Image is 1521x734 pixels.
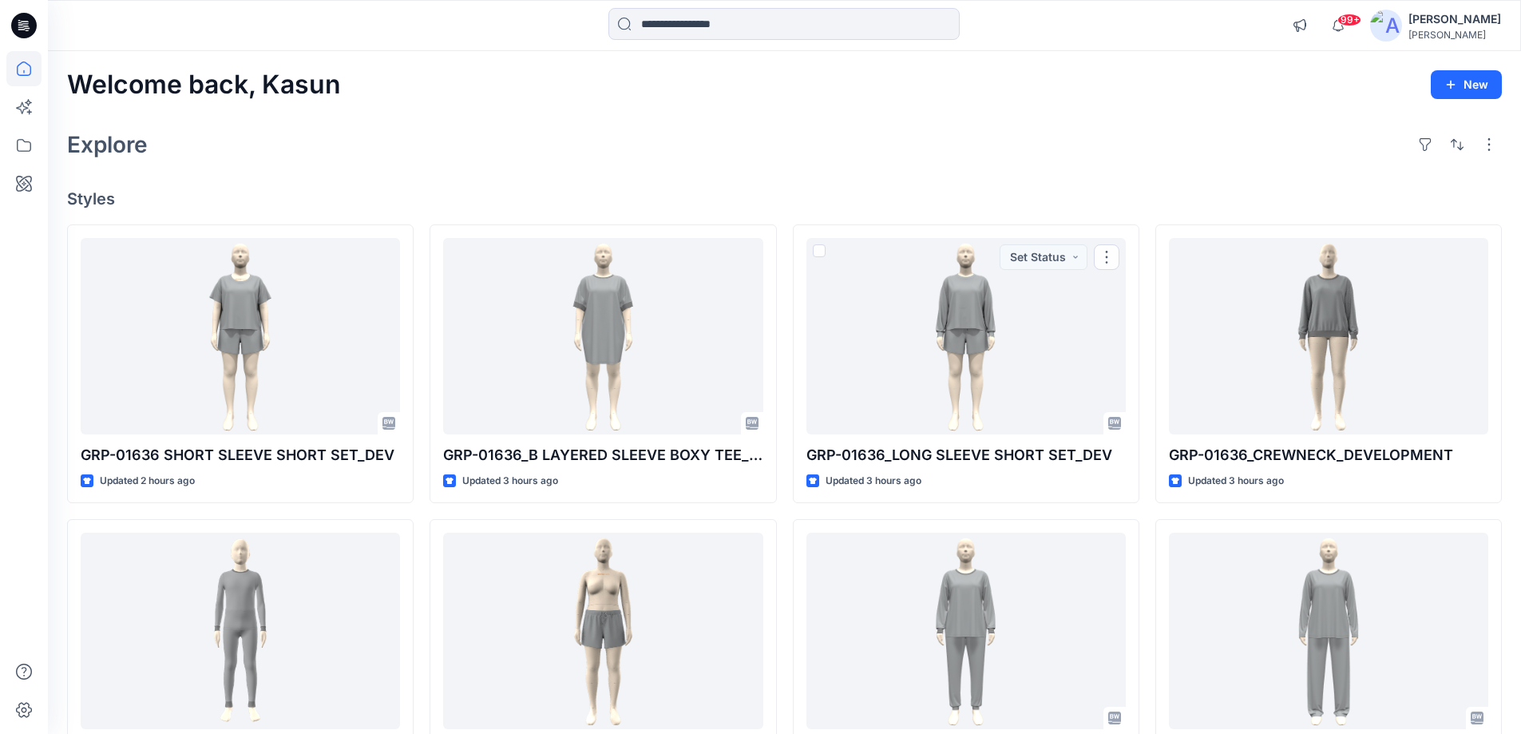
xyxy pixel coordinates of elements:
[67,132,148,157] h2: Explore
[806,533,1126,730] a: GRP-01625-MOM LONG SLEEVE JOGGER_DEV_REV2
[443,238,762,435] a: GRP-01636_B LAYERED SLEEVE BOXY TEE_DEV
[443,533,762,730] a: GRP-01636_SHORT_DEVELOPMENT
[100,473,195,490] p: Updated 2 hours ago
[81,238,400,435] a: GRP-01636 SHORT SLEEVE SHORT SET_DEV
[67,70,341,100] h2: Welcome back, Kasun
[1408,10,1501,29] div: [PERSON_NAME]
[1169,238,1488,435] a: GRP-01636_CREWNECK_DEVELOPMENT
[806,444,1126,466] p: GRP-01636_LONG SLEEVE SHORT SET_DEV
[81,444,400,466] p: GRP-01636 SHORT SLEEVE SHORT SET_DEV
[462,473,558,490] p: Updated 3 hours ago
[1169,533,1488,730] a: GRP-01625 MOM LONG SLEEVE WIDE LEG_DEV
[1188,473,1284,490] p: Updated 3 hours ago
[81,533,400,730] a: GRP-01625 BIG KID JOGGER OPT1
[443,444,762,466] p: GRP-01636_B LAYERED SLEEVE BOXY TEE_DEV
[1337,14,1361,26] span: 99+
[806,238,1126,435] a: GRP-01636_LONG SLEEVE SHORT SET_DEV
[826,473,921,490] p: Updated 3 hours ago
[1431,70,1502,99] button: New
[1408,29,1501,41] div: [PERSON_NAME]
[67,189,1502,208] h4: Styles
[1370,10,1402,42] img: avatar
[1169,444,1488,466] p: GRP-01636_CREWNECK_DEVELOPMENT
